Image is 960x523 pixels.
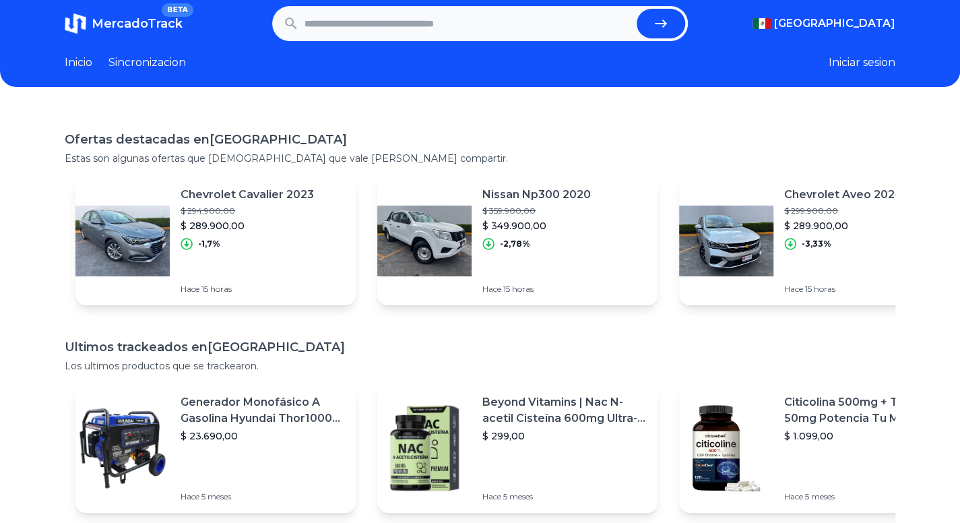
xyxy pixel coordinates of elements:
p: Estas son algunas ofertas que [DEMOGRAPHIC_DATA] que vale [PERSON_NAME] compartir. [65,152,895,165]
p: Hace 5 meses [181,491,345,502]
p: $ 349.900,00 [482,219,591,233]
a: Featured imageNissan Np300 2020$ 359.900,00$ 349.900,00-2,78%Hace 15 horas [377,176,658,305]
p: Los ultimos productos que se trackearon. [65,359,895,373]
p: Hace 15 horas [181,284,314,295]
p: $ 1.099,00 [784,429,949,443]
button: Iniciar sesion [829,55,895,71]
p: Chevrolet Aveo 2024 [784,187,903,203]
p: Hace 5 meses [482,491,647,502]
p: $ 289.900,00 [181,219,314,233]
p: -3,33% [802,239,831,249]
a: Featured imageChevrolet Aveo 2024$ 299.900,00$ 289.900,00-3,33%Hace 15 horas [679,176,959,305]
p: $ 23.690,00 [181,429,345,443]
span: MercadoTrack [92,16,183,31]
img: Featured image [377,401,472,495]
p: $ 294.900,00 [181,206,314,216]
p: $ 289.900,00 [784,219,903,233]
p: $ 299.900,00 [784,206,903,216]
img: Featured image [75,193,170,288]
p: Hace 5 meses [784,491,949,502]
p: Beyond Vitamins | Nac N-acetil Cisteína 600mg Ultra-premium Con Inulina De Agave (prebiótico Natu... [482,394,647,427]
a: Sincronizacion [108,55,186,71]
a: Featured imageGenerador Monofásico A Gasolina Hyundai Thor10000 P 11.5 Kw$ 23.690,00Hace 5 meses [75,383,356,513]
p: Citicolina 500mg + Tirosina 50mg Potencia Tu Mente (120caps) Sabor Sin Sabor [784,394,949,427]
a: MercadoTrackBETA [65,13,183,34]
p: -1,7% [198,239,220,249]
img: Featured image [75,401,170,495]
img: Featured image [377,193,472,288]
p: Nissan Np300 2020 [482,187,591,203]
img: Mexico [753,18,771,29]
img: MercadoTrack [65,13,86,34]
img: Featured image [679,401,773,495]
p: $ 359.900,00 [482,206,591,216]
p: Hace 15 horas [482,284,591,295]
p: Chevrolet Cavalier 2023 [181,187,314,203]
a: Inicio [65,55,92,71]
p: Hace 15 horas [784,284,903,295]
img: Featured image [679,193,773,288]
h1: Ofertas destacadas en [GEOGRAPHIC_DATA] [65,130,895,149]
a: Featured imageChevrolet Cavalier 2023$ 294.900,00$ 289.900,00-1,7%Hace 15 horas [75,176,356,305]
p: -2,78% [500,239,530,249]
h1: Ultimos trackeados en [GEOGRAPHIC_DATA] [65,338,895,357]
a: Featured imageCiticolina 500mg + Tirosina 50mg Potencia Tu Mente (120caps) Sabor Sin Sabor$ 1.099... [679,383,959,513]
button: [GEOGRAPHIC_DATA] [753,16,895,32]
a: Featured imageBeyond Vitamins | Nac N-acetil Cisteína 600mg Ultra-premium Con Inulina De Agave (p... [377,383,658,513]
span: BETA [162,3,193,17]
p: Generador Monofásico A Gasolina Hyundai Thor10000 P 11.5 Kw [181,394,345,427]
span: [GEOGRAPHIC_DATA] [774,16,895,32]
p: $ 299,00 [482,429,647,443]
